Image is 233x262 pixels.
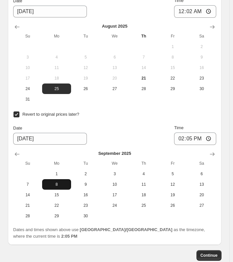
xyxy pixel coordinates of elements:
button: Sunday September 7 2025 [13,179,42,190]
input: 12:00 [174,5,216,18]
span: 2 [190,44,214,49]
th: Friday [158,31,187,41]
span: 30 [74,213,97,219]
button: Monday September 1 2025 [42,169,71,179]
button: Tuesday September 30 2025 [71,211,100,221]
span: 17 [16,76,39,81]
button: Thursday September 25 2025 [129,200,158,211]
button: Wednesday August 13 2025 [100,62,129,73]
span: 14 [16,192,39,198]
button: Monday September 22 2025 [42,200,71,211]
span: Su [16,161,39,166]
th: Wednesday [100,158,129,169]
button: Saturday August 23 2025 [187,73,216,83]
span: 26 [74,86,97,91]
span: 16 [190,65,214,70]
button: Sunday August 31 2025 [13,94,42,105]
span: 26 [161,203,185,208]
button: Sunday August 17 2025 [13,73,42,83]
button: Monday September 29 2025 [42,211,71,221]
button: Show previous month, July 2025 [12,22,22,32]
span: 1 [161,44,185,49]
button: Wednesday September 3 2025 [100,169,129,179]
span: We [103,34,126,39]
span: We [103,161,126,166]
span: 13 [103,65,126,70]
span: Tu [74,161,97,166]
th: Monday [42,158,71,169]
span: 11 [132,182,156,187]
button: Friday September 5 2025 [158,169,187,179]
button: Today Thursday August 21 2025 [129,73,158,83]
span: 29 [45,213,68,219]
button: Thursday August 7 2025 [129,52,158,62]
span: 20 [103,76,126,81]
span: 29 [161,86,185,91]
span: 24 [16,86,39,91]
button: Monday August 4 2025 [42,52,71,62]
span: 13 [190,182,214,187]
span: 18 [45,76,68,81]
button: Friday September 12 2025 [158,179,187,190]
button: Saturday August 16 2025 [187,62,216,73]
b: [GEOGRAPHIC_DATA]/[GEOGRAPHIC_DATA] [80,227,172,232]
span: 21 [132,76,156,81]
button: Thursday September 18 2025 [129,190,158,200]
span: Th [132,34,156,39]
button: Sunday August 3 2025 [13,52,42,62]
span: 4 [45,55,68,60]
span: 11 [45,65,68,70]
span: 27 [103,86,126,91]
span: Mo [45,161,68,166]
button: Continue [196,250,221,261]
button: Tuesday September 9 2025 [71,179,100,190]
button: Show next month, September 2025 [207,22,218,32]
span: Sa [190,34,214,39]
button: Monday August 11 2025 [42,62,71,73]
button: Monday September 15 2025 [42,190,71,200]
span: Continue [200,253,218,258]
button: Friday August 15 2025 [158,62,187,73]
button: Wednesday August 20 2025 [100,73,129,83]
span: Mo [45,34,68,39]
span: 22 [161,76,185,81]
span: 16 [74,192,97,198]
th: Tuesday [71,158,100,169]
button: Sunday September 14 2025 [13,190,42,200]
button: Friday August 1 2025 [158,41,187,52]
span: 17 [103,192,126,198]
span: 25 [132,203,156,208]
th: Saturday [187,158,216,169]
span: 21 [16,203,39,208]
span: 18 [132,192,156,198]
span: 30 [190,86,214,91]
span: 27 [190,203,214,208]
th: Tuesday [71,31,100,41]
span: 15 [45,192,68,198]
button: Wednesday August 6 2025 [100,52,129,62]
button: Saturday September 20 2025 [187,190,216,200]
span: 25 [45,86,68,91]
span: 28 [132,86,156,91]
button: Thursday August 28 2025 [129,83,158,94]
span: 19 [161,192,185,198]
button: Sunday September 21 2025 [13,200,42,211]
th: Sunday [13,31,42,41]
span: 8 [45,182,68,187]
input: 8/21/2025 [13,133,87,145]
button: Saturday August 2 2025 [187,41,216,52]
span: 9 [74,182,97,187]
span: 7 [16,182,39,187]
span: 5 [74,55,97,60]
button: Monday September 8 2025 [42,179,71,190]
span: Su [16,34,39,39]
span: Sa [190,161,214,166]
th: Friday [158,158,187,169]
button: Saturday September 6 2025 [187,169,216,179]
span: Tu [74,34,97,39]
button: Tuesday August 19 2025 [71,73,100,83]
button: Saturday September 13 2025 [187,179,216,190]
button: Tuesday September 16 2025 [71,190,100,200]
span: 23 [190,76,214,81]
span: Th [132,161,156,166]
